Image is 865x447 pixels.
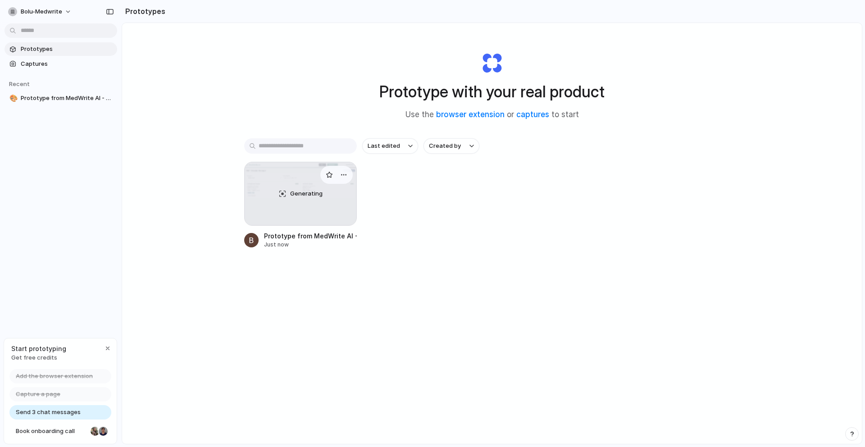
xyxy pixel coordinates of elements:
[21,7,62,16] span: bolu-medwrite
[90,426,100,437] div: Nicole Kubica
[21,59,114,68] span: Captures
[405,109,579,121] span: Use the or to start
[122,6,165,17] h2: Prototypes
[5,42,117,56] a: Prototypes
[11,353,66,362] span: Get free credits
[362,138,418,154] button: Last edited
[290,189,323,198] span: Generating
[16,390,60,399] span: Capture a page
[9,93,16,104] div: 🎨
[9,80,30,87] span: Recent
[16,372,93,381] span: Add the browser extension
[436,110,505,119] a: browser extension
[244,162,357,249] a: Prototype from MedWrite AI - Organization SettingsGeneratingPrototype from MedWrite AI - Organiza...
[264,231,357,241] div: Prototype from MedWrite AI - Organization Settings
[264,241,357,249] div: Just now
[11,344,66,353] span: Start prototyping
[21,94,114,103] span: Prototype from MedWrite AI - Organization Settings
[5,5,76,19] button: bolu-medwrite
[9,424,111,438] a: Book onboarding call
[5,91,117,105] a: 🎨Prototype from MedWrite AI - Organization Settings
[379,80,605,104] h1: Prototype with your real product
[429,141,461,151] span: Created by
[16,408,81,417] span: Send 3 chat messages
[8,94,17,103] button: 🎨
[423,138,479,154] button: Created by
[5,57,117,71] a: Captures
[16,427,87,436] span: Book onboarding call
[21,45,114,54] span: Prototypes
[516,110,549,119] a: captures
[368,141,400,151] span: Last edited
[98,426,109,437] div: Christian Iacullo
